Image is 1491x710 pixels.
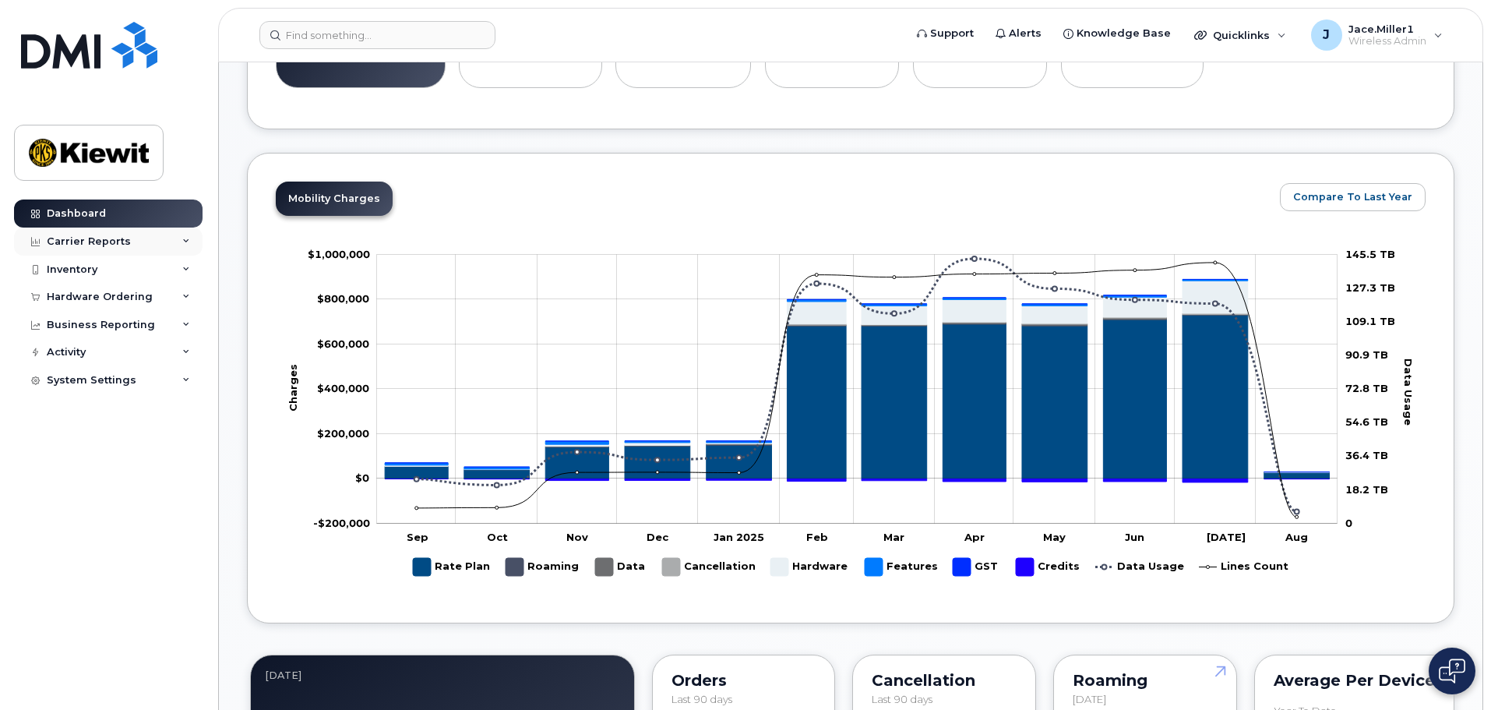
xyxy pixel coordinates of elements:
div: Cancellation [872,674,1017,687]
tspan: $1,000,000 [308,248,370,260]
g: Lines Count [1199,552,1288,582]
g: Data [595,552,647,582]
button: Compare To Last Year [1280,183,1426,211]
input: Find something... [259,21,495,49]
tspan: Mar [883,531,904,543]
tspan: $800,000 [317,292,369,305]
g: Credits [385,479,1329,482]
tspan: Jan 2025 [714,531,764,543]
tspan: 145.5 TB [1345,248,1395,260]
div: August 2025 [265,669,620,682]
g: Roaming [506,552,580,582]
div: Quicklinks [1183,19,1297,51]
tspan: 0 [1345,517,1352,529]
div: Average per Device [1274,674,1435,687]
tspan: Apr [964,531,985,543]
span: Compare To Last Year [1293,189,1412,204]
a: Alerts [985,18,1052,49]
tspan: [DATE] [1207,531,1246,543]
a: Support [906,18,985,49]
tspan: Data Usage [1402,359,1415,426]
tspan: 36.4 TB [1345,450,1388,462]
g: Hardware [770,552,849,582]
a: Mobility Charges [276,182,393,216]
div: Orders [671,674,816,687]
span: Support [930,26,974,41]
tspan: Jun [1125,531,1144,543]
g: Legend [413,552,1288,582]
g: Rate Plan [413,552,490,582]
tspan: $600,000 [317,337,369,350]
tspan: Sep [407,531,428,543]
g: $0 [317,427,369,440]
g: Cancellation [662,552,756,582]
a: Knowledge Base [1052,18,1182,49]
span: Alerts [1009,26,1042,41]
g: Features [865,552,938,582]
g: $0 [317,382,369,394]
tspan: 127.3 TB [1345,281,1395,294]
tspan: -$200,000 [313,517,370,529]
tspan: Feb [806,531,828,543]
tspan: Aug [1285,531,1308,543]
tspan: 18.2 TB [1345,483,1388,496]
g: $0 [308,248,370,260]
g: GST [953,552,1000,582]
tspan: Dec [647,531,669,543]
span: Quicklinks [1213,29,1270,41]
span: Last 90 days [671,693,732,705]
span: Last 90 days [872,693,932,705]
tspan: Nov [566,531,588,543]
g: GST [385,280,1329,472]
tspan: 109.1 TB [1345,315,1395,327]
img: Open chat [1439,659,1465,684]
span: Knowledge Base [1077,26,1171,41]
g: Chart [287,248,1415,582]
tspan: May [1043,531,1066,543]
g: $0 [317,292,369,305]
span: Jace.Miller1 [1348,23,1426,35]
div: Roaming [1073,674,1218,687]
g: Data Usage [1095,552,1184,582]
tspan: $200,000 [317,427,369,440]
span: Wireless Admin [1348,35,1426,48]
tspan: Charges [287,364,299,412]
tspan: Oct [487,531,508,543]
tspan: $0 [355,472,369,484]
tspan: 54.6 TB [1345,416,1388,429]
g: $0 [313,517,370,529]
g: $0 [317,337,369,350]
tspan: 90.9 TB [1345,348,1388,361]
div: Jace.Miller1 [1300,19,1454,51]
tspan: $400,000 [317,382,369,394]
span: [DATE] [1073,693,1106,705]
tspan: 72.8 TB [1345,382,1388,394]
g: Credits [1016,552,1080,582]
span: J [1323,26,1330,44]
